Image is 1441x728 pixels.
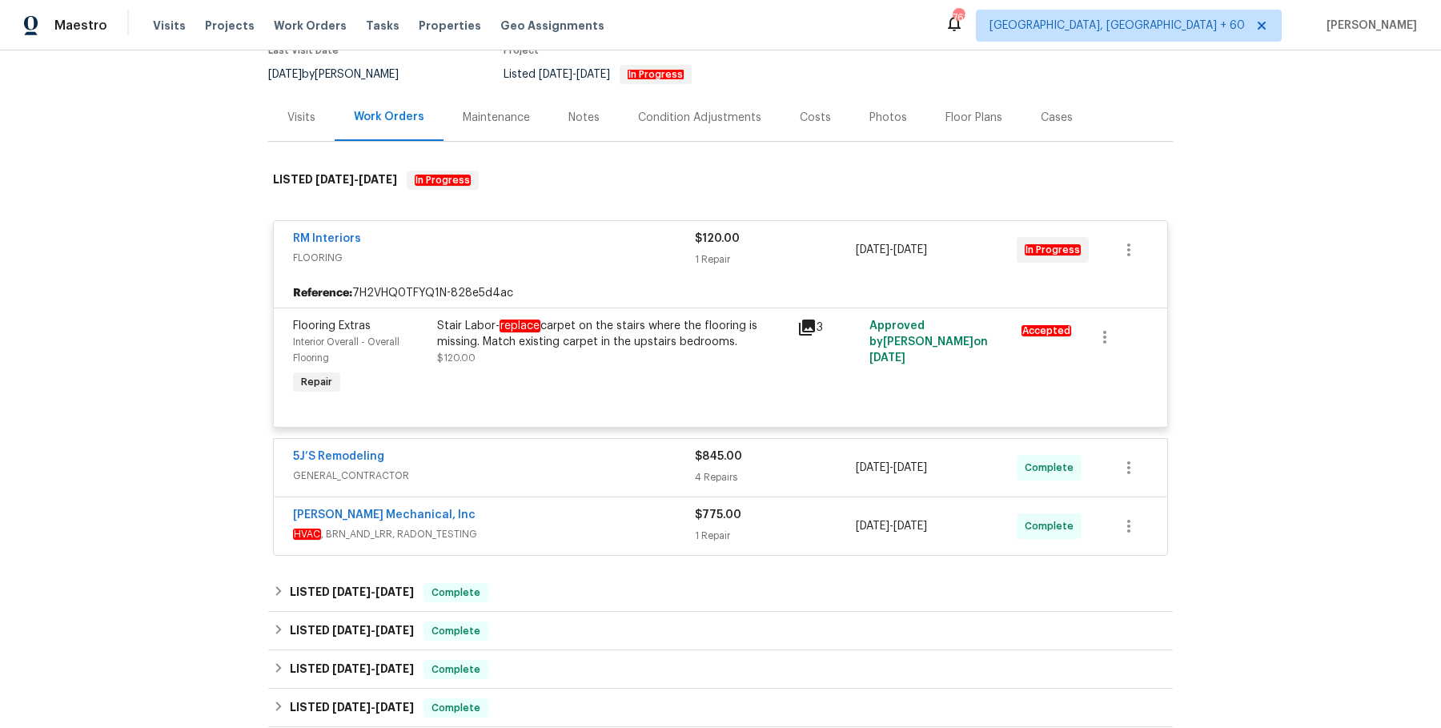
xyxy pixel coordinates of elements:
span: Complete [1025,460,1080,476]
span: - [332,702,414,713]
span: Project [504,46,539,55]
span: [DATE] [332,586,371,597]
span: [DATE] [576,69,610,80]
span: [DATE] [332,702,371,713]
div: 4 Repairs [695,469,856,485]
span: [GEOGRAPHIC_DATA], [GEOGRAPHIC_DATA] + 60 [989,18,1245,34]
div: by [PERSON_NAME] [268,65,418,84]
div: LISTED [DATE]-[DATE]Complete [268,573,1173,612]
span: [DATE] [856,521,889,532]
span: $775.00 [695,509,741,521]
span: [DATE] [869,352,905,364]
div: LISTED [DATE]-[DATE]Complete [268,650,1173,689]
span: Listed [504,69,692,80]
span: , BRN_AND_LRR, RADON_TESTING [293,526,695,542]
em: In Progress [1025,244,1081,255]
span: Complete [425,623,487,639]
span: Complete [425,585,487,601]
div: Stair Labor- carpet on the stairs where the flooring is missing. Match existing carpet in the ups... [437,318,788,350]
span: [DATE] [375,586,414,597]
span: [DATE] [375,625,414,636]
span: [DATE] [375,663,414,674]
a: [PERSON_NAME] Mechanical, Inc [293,509,476,521]
em: Accepted [1022,325,1071,336]
span: - [315,174,397,185]
b: Reference: [293,285,352,301]
span: - [332,586,414,597]
div: 1 Repair [695,528,856,544]
div: 768 [953,10,964,26]
span: Complete [425,700,487,716]
span: Complete [1025,518,1080,534]
span: [DATE] [359,174,397,185]
span: $120.00 [437,353,476,363]
div: Condition Adjustments [638,110,761,126]
span: - [856,242,927,258]
span: [DATE] [332,625,371,636]
span: - [856,460,927,476]
span: - [332,625,414,636]
em: In Progress [628,69,684,80]
span: Work Orders [274,18,347,34]
span: Maestro [54,18,107,34]
div: Notes [568,110,600,126]
span: Last Visit Date [268,46,339,55]
h6: LISTED [273,171,397,190]
div: 7H2VHQ0TFYQ1N-828e5d4ac [274,279,1167,308]
div: 3 [797,318,860,337]
span: Properties [419,18,481,34]
span: [DATE] [893,244,927,255]
span: Approved by [PERSON_NAME] on [869,320,988,364]
em: HVAC [293,529,321,540]
span: Visits [153,18,186,34]
div: LISTED [DATE]-[DATE]Complete [268,612,1173,650]
span: [DATE] [315,174,354,185]
div: Floor Plans [945,110,1002,126]
span: Repair [295,374,339,390]
span: [DATE] [375,702,414,713]
span: Complete [425,662,487,678]
div: Photos [869,110,907,126]
span: - [539,69,610,80]
span: FLOORING [293,250,695,266]
a: 5J’S Remodeling [293,451,384,462]
span: Geo Assignments [500,18,604,34]
span: $120.00 [695,233,740,244]
span: - [856,518,927,534]
div: LISTED [DATE]-[DATE]Complete [268,689,1173,727]
span: [DATE] [539,69,572,80]
h6: LISTED [290,621,414,641]
span: [PERSON_NAME] [1320,18,1417,34]
em: In Progress [415,175,471,186]
h6: LISTED [290,583,414,602]
div: LISTED [DATE]-[DATE]In Progress [268,155,1173,206]
span: Flooring Extras [293,320,371,332]
div: Visits [287,110,315,126]
span: - [332,663,414,674]
span: GENERAL_CONTRACTOR [293,468,695,484]
span: [DATE] [332,663,371,674]
span: [DATE] [893,462,927,473]
span: $845.00 [695,451,742,462]
div: Cases [1041,110,1073,126]
em: replace [500,320,540,332]
span: [DATE] [268,69,302,80]
span: [DATE] [856,462,889,473]
span: [DATE] [856,244,889,255]
span: Projects [205,18,255,34]
div: Costs [800,110,831,126]
span: [DATE] [893,521,927,532]
div: Work Orders [354,109,424,125]
div: 1 Repair [695,251,856,267]
h6: LISTED [290,660,414,679]
span: Tasks [366,20,399,31]
a: RM Interiors [293,233,361,244]
div: Maintenance [463,110,530,126]
span: Interior Overall - Overall Flooring [293,337,399,363]
h6: LISTED [290,698,414,718]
